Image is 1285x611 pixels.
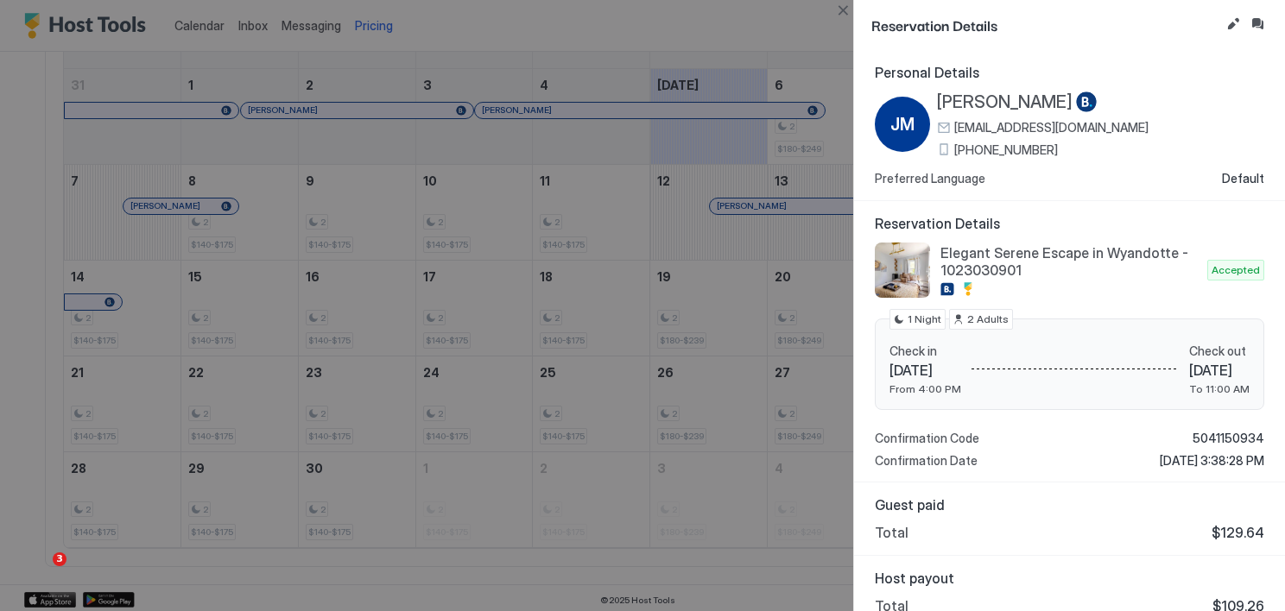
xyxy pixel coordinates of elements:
span: [DATE] 3:38:28 PM [1160,453,1264,469]
span: 5041150934 [1193,431,1264,446]
button: Inbox [1247,14,1268,35]
span: Total [875,524,908,541]
span: To 11:00 AM [1189,382,1250,395]
span: Personal Details [875,64,1264,81]
div: listing image [875,243,930,298]
span: 2 Adults [967,312,1009,327]
span: 1 Night [908,312,941,327]
span: Reservation Details [875,215,1264,232]
span: Host payout [875,570,1264,587]
span: Guest paid [875,496,1264,513]
span: Confirmation Code [875,431,979,446]
button: Edit reservation [1223,14,1244,35]
span: Check in [889,343,961,359]
span: JM [890,111,915,137]
span: Accepted [1212,262,1260,278]
span: Default [1222,171,1264,186]
span: Elegant Serene Escape in Wyandotte - 1023030901 [940,244,1200,279]
span: [DATE] [1189,362,1250,379]
span: Confirmation Date [875,453,978,469]
span: 3 [53,552,66,566]
iframe: Intercom live chat [17,552,59,594]
span: From 4:00 PM [889,382,961,395]
span: [EMAIL_ADDRESS][DOMAIN_NAME] [954,120,1149,135]
span: [PHONE_NUMBER] [954,142,1058,158]
span: Preferred Language [875,171,985,186]
span: Reservation Details [871,14,1219,35]
span: [PERSON_NAME] [937,91,1073,113]
span: $129.64 [1212,524,1264,541]
span: Check out [1189,343,1250,359]
span: [DATE] [889,362,961,379]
